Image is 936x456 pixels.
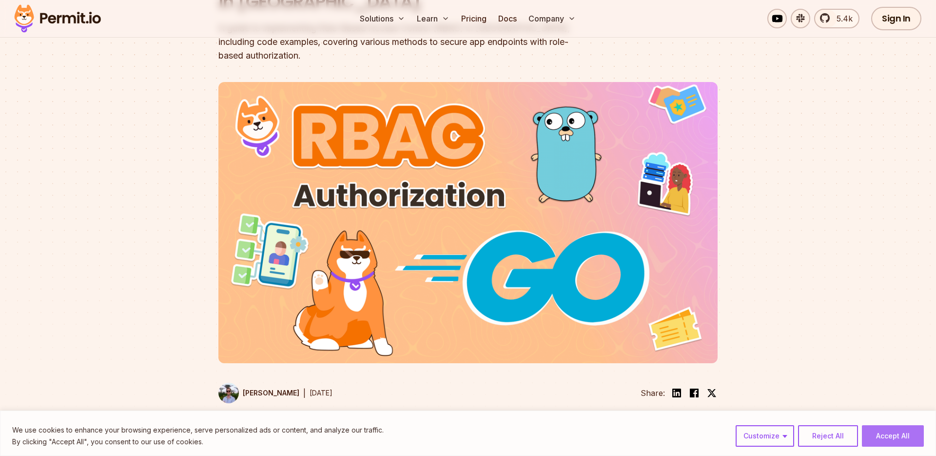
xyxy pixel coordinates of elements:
div: | [303,387,306,399]
span: 5.4k [831,13,853,24]
div: A guide to implementing Role-Based Access Control (RBAC) in [GEOGRAPHIC_DATA], including code exa... [218,21,593,62]
p: By clicking "Accept All", you consent to our use of cookies. [12,436,384,448]
img: twitter [707,388,717,398]
button: Customize [736,425,794,447]
time: [DATE] [310,389,332,397]
a: 5.4k [814,9,859,28]
button: Accept All [862,425,924,447]
li: Share: [641,387,665,399]
a: Docs [494,9,521,28]
p: We use cookies to enhance your browsing experience, serve personalized ads or content, and analyz... [12,424,384,436]
img: linkedin [671,387,682,399]
img: James Jarvis [218,383,239,403]
a: [PERSON_NAME] [218,383,299,403]
button: Reject All [798,425,858,447]
button: Solutions [356,9,409,28]
p: [PERSON_NAME] [243,388,299,398]
button: Company [525,9,580,28]
img: How to Implement Role-Based Access Control (RBAC) Authorization in Golang [218,82,718,363]
img: facebook [688,387,700,399]
button: Learn [413,9,453,28]
a: Pricing [457,9,490,28]
a: Sign In [871,7,921,30]
img: Permit logo [10,2,105,35]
